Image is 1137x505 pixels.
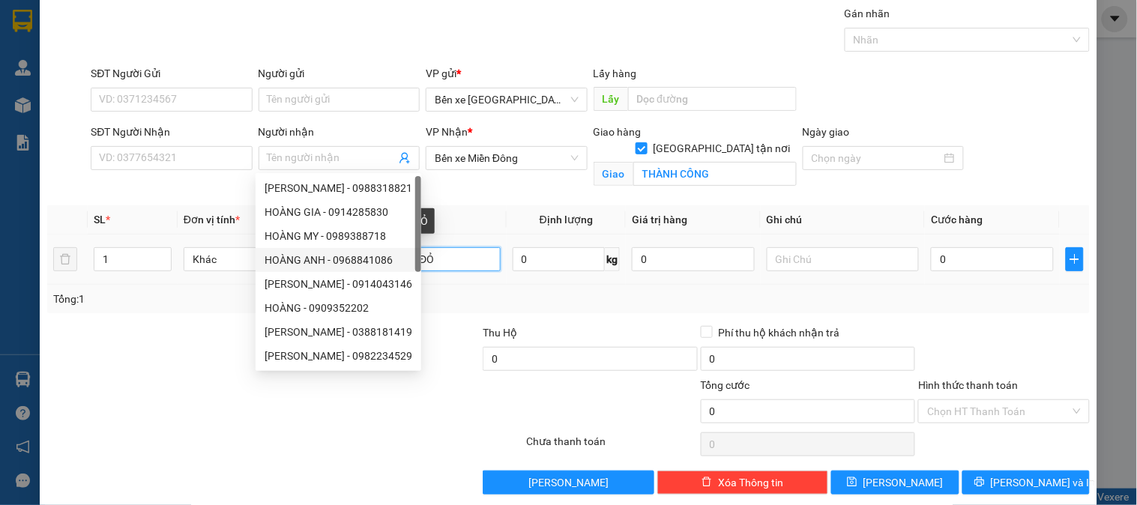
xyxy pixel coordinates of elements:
[426,126,468,138] span: VP Nhận
[483,471,654,495] button: [PERSON_NAME]
[426,65,587,82] div: VP gửi
[918,379,1018,391] label: Hình thức thanh toán
[761,205,925,235] th: Ghi chú
[256,224,421,248] div: HOÀNG MY - 0989388718
[256,320,421,344] div: HOÀNG THẨM - 0388181419
[632,214,687,226] span: Giá trị hàng
[1066,247,1084,271] button: plus
[435,147,578,169] span: Bến xe Miền Đông
[435,88,578,111] span: Bến xe Quảng Ngãi
[863,474,944,491] span: [PERSON_NAME]
[265,180,412,196] div: [PERSON_NAME] - 0988318821
[94,214,106,226] span: SL
[648,140,797,157] span: [GEOGRAPHIC_DATA] tận nơi
[256,176,421,200] div: HOÀNG LÂM - 0988318821
[525,433,699,459] div: Chưa thanh toán
[812,150,941,166] input: Ngày giao
[265,300,412,316] div: HOÀNG - 0909352202
[540,214,593,226] span: Định lượng
[633,162,797,186] input: Giao tận nơi
[718,474,783,491] span: Xóa Thông tin
[265,204,412,220] div: HOÀNG GIA - 0914285830
[594,87,628,111] span: Lấy
[53,291,440,307] div: Tổng: 1
[594,67,637,79] span: Lấy hàng
[803,126,850,138] label: Ngày giao
[348,247,500,271] input: VD: Bàn, Ghế
[256,344,421,368] div: HOÀNG NGỌC THẠCH - 0982234529
[184,214,240,226] span: Đơn vị tính
[53,247,77,271] button: delete
[847,477,857,489] span: save
[628,87,797,111] input: Dọc đường
[259,124,420,140] div: Người nhận
[767,247,919,271] input: Ghi Chú
[193,248,327,270] span: Khác
[528,474,609,491] span: [PERSON_NAME]
[605,247,620,271] span: kg
[265,228,412,244] div: HOÀNG MY - 0989388718
[594,162,633,186] span: Giao
[91,65,252,82] div: SĐT Người Gửi
[256,200,421,224] div: HOÀNG GIA - 0914285830
[265,276,412,292] div: [PERSON_NAME] - 0914043146
[713,324,846,341] span: Phí thu hộ khách nhận trả
[1067,253,1083,265] span: plus
[265,252,412,268] div: HOÀNG ANH - 0968841086
[962,471,1090,495] button: printer[PERSON_NAME] và In
[265,348,412,364] div: [PERSON_NAME] - 0982234529
[259,65,420,82] div: Người gửi
[91,124,252,140] div: SĐT Người Nhận
[256,248,421,272] div: HOÀNG ANH - 0968841086
[831,471,959,495] button: save[PERSON_NAME]
[265,324,412,340] div: [PERSON_NAME] - 0388181419
[701,379,750,391] span: Tổng cước
[632,247,755,271] input: 0
[845,7,890,19] label: Gán nhãn
[399,152,411,164] span: user-add
[483,327,517,339] span: Thu Hộ
[931,214,983,226] span: Cước hàng
[991,474,1096,491] span: [PERSON_NAME] và In
[702,477,712,489] span: delete
[974,477,985,489] span: printer
[256,272,421,296] div: DIỆP HOÀNG HUY - 0914043146
[256,296,421,320] div: HOÀNG - 0909352202
[657,471,828,495] button: deleteXóa Thông tin
[594,126,642,138] span: Giao hàng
